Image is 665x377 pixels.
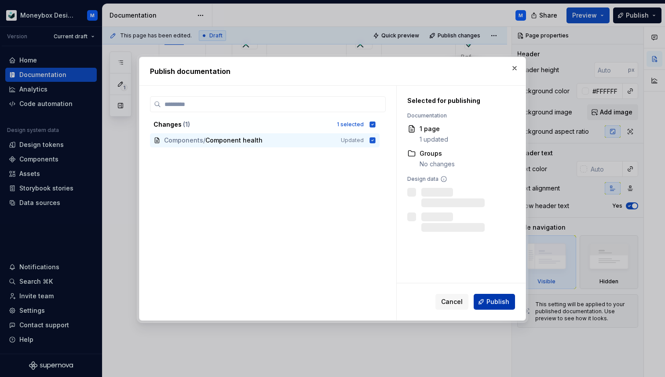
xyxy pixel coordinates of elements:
div: Changes [153,120,332,129]
div: No changes [420,160,455,168]
span: Cancel [441,297,463,306]
div: 1 updated [420,135,448,144]
button: Publish [474,294,515,310]
span: ( 1 ) [183,121,190,128]
span: Publish [486,297,509,306]
div: 1 page [420,124,448,133]
span: Component health [205,136,263,145]
div: Documentation [407,112,511,119]
div: Selected for publishing [407,96,511,105]
button: Cancel [435,294,468,310]
div: Groups [420,149,455,158]
span: Updated [341,137,364,144]
span: / [203,136,205,145]
h2: Publish documentation [150,66,515,77]
div: 1 selected [337,121,364,128]
span: Components [164,136,203,145]
div: Design data [407,176,511,183]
